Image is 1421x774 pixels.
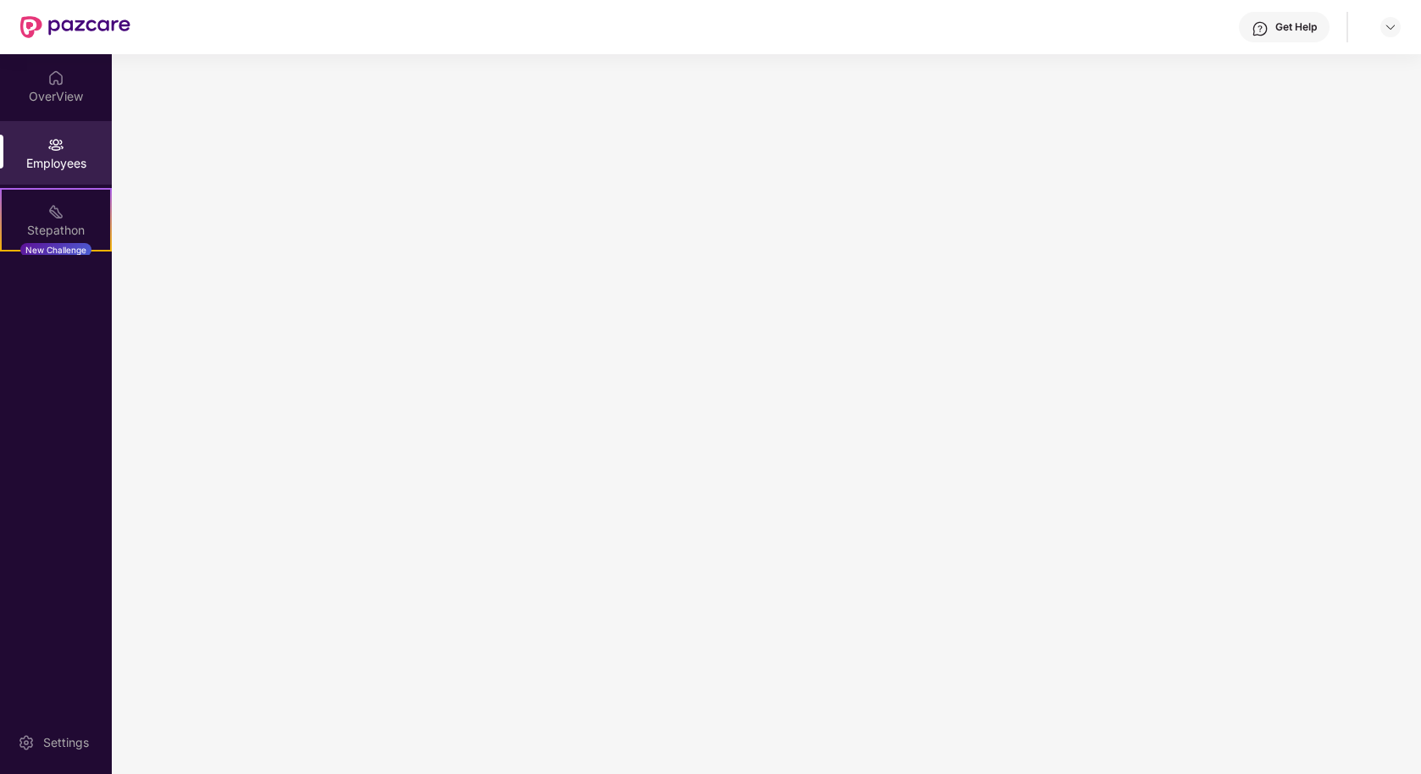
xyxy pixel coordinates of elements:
img: svg+xml;base64,PHN2ZyBpZD0iSGVscC0zMngzMiIgeG1sbnM9Imh0dHA6Ly93d3cudzMub3JnLzIwMDAvc3ZnIiB3aWR0aD... [1252,20,1269,37]
img: svg+xml;base64,PHN2ZyBpZD0iRW1wbG95ZWVzIiB4bWxucz0iaHR0cDovL3d3dy53My5vcmcvMjAwMC9zdmciIHdpZHRoPS... [47,136,64,153]
img: svg+xml;base64,PHN2ZyBpZD0iRHJvcGRvd24tMzJ4MzIiIHhtbG5zPSJodHRwOi8vd3d3LnczLm9yZy8yMDAwL3N2ZyIgd2... [1384,20,1397,34]
div: Stepathon [2,222,110,239]
div: Settings [38,734,94,751]
div: Get Help [1275,20,1317,34]
img: svg+xml;base64,PHN2ZyB4bWxucz0iaHR0cDovL3d3dy53My5vcmcvMjAwMC9zdmciIHdpZHRoPSIyMSIgaGVpZ2h0PSIyMC... [47,203,64,220]
img: New Pazcare Logo [20,16,130,38]
div: New Challenge [20,243,91,257]
img: svg+xml;base64,PHN2ZyBpZD0iU2V0dGluZy0yMHgyMCIgeG1sbnM9Imh0dHA6Ly93d3cudzMub3JnLzIwMDAvc3ZnIiB3aW... [18,734,35,751]
img: svg+xml;base64,PHN2ZyBpZD0iSG9tZSIgeG1sbnM9Imh0dHA6Ly93d3cudzMub3JnLzIwMDAvc3ZnIiB3aWR0aD0iMjAiIG... [47,69,64,86]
